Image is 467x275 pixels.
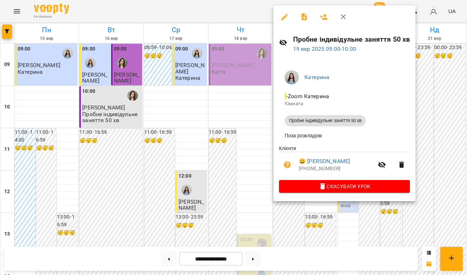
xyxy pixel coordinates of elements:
[285,182,404,191] span: Скасувати Урок
[285,118,366,124] span: Пробне індивідульне заняття 50 хв
[285,70,299,84] img: 00729b20cbacae7f74f09ddf478bc520.jpg
[279,129,410,142] li: Поза розкладом
[285,100,404,107] p: Кімната
[279,156,296,173] button: Візит ще не сплачено. Додати оплату?
[285,93,330,100] span: - Zoom Катерина
[304,74,329,80] a: Катерина
[293,46,356,52] a: 19 вер 2025 09:00-10:00
[299,165,374,172] p: [PHONE_NUMBER]
[279,180,410,193] button: Скасувати Урок
[279,145,410,180] ul: Клієнти
[293,34,410,45] h6: Пробне індивідульне заняття 50 хв
[299,157,350,166] a: 😀 [PERSON_NAME]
